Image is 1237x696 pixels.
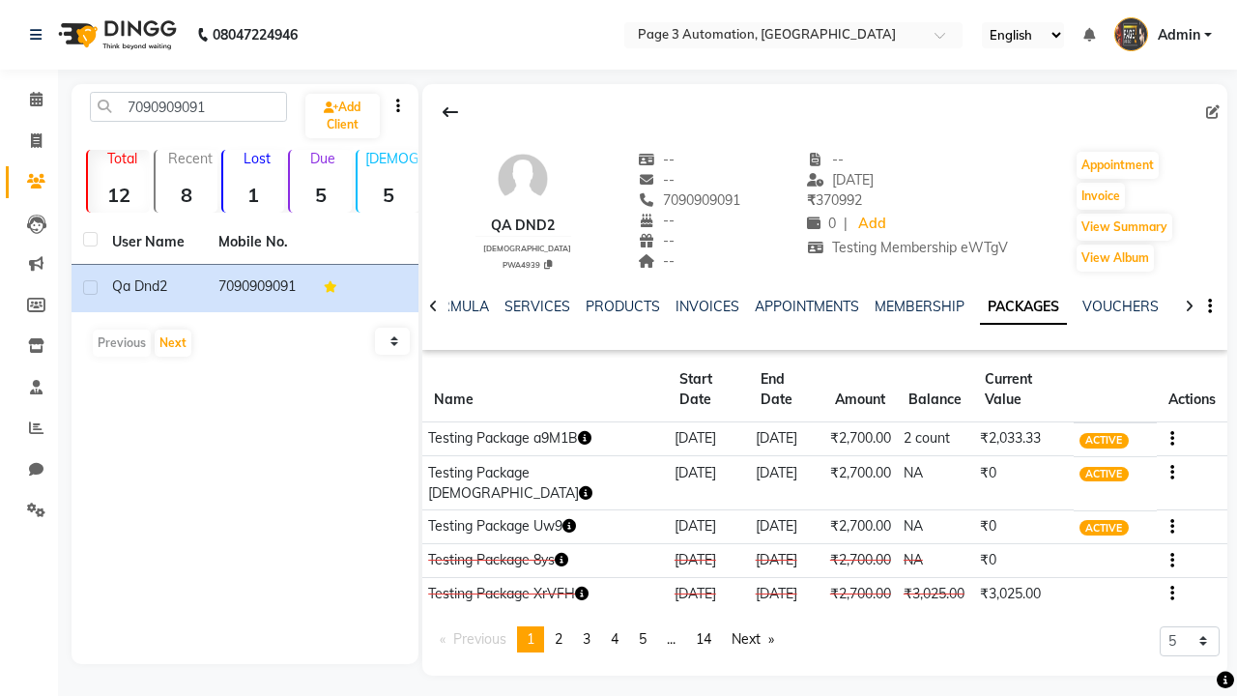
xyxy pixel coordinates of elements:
a: PRODUCTS [586,298,660,315]
span: ACTIVE [1079,467,1129,482]
td: [DATE] [668,577,749,611]
td: [DATE] [668,422,749,456]
strong: 5 [358,183,419,207]
td: [DATE] [749,422,823,456]
p: Lost [231,150,285,167]
span: -- [807,151,844,168]
td: ₹3,025.00 [973,577,1073,611]
p: Due [294,150,352,167]
td: [DATE] [749,543,823,577]
span: | [844,214,848,234]
td: NA [897,456,973,510]
th: Actions [1157,358,1227,422]
td: 7090909091 [207,265,313,312]
a: APPOINTMENTS [755,298,859,315]
span: 3 [583,630,590,648]
td: ₹2,700.00 [823,422,897,456]
strong: 5 [290,183,352,207]
span: ... [667,630,676,648]
td: ₹2,700.00 [823,510,897,544]
a: PACKAGES [980,290,1067,325]
td: ₹0 [973,543,1073,577]
td: [DATE] [749,577,823,611]
th: Mobile No. [207,220,313,265]
div: PWA4939 [483,257,571,271]
td: ₹2,700.00 [823,543,897,577]
strong: 8 [156,183,217,207]
span: 1 [527,630,534,648]
span: 14 [696,630,711,648]
a: MEMBERSHIP [875,298,964,315]
nav: Pagination [430,626,785,652]
th: Start Date [668,358,749,422]
td: ₹2,700.00 [823,456,897,510]
span: Admin [1158,25,1200,45]
img: avatar [494,150,552,208]
span: 4 [611,630,618,648]
a: INVOICES [676,298,739,315]
a: Add [855,211,889,238]
td: ₹0 [973,510,1073,544]
img: Admin [1114,17,1148,51]
td: ₹3,025.00 [897,577,973,611]
span: CONSUMED [1079,588,1151,603]
span: ₹ [807,191,816,209]
input: Search by Name/Mobile/Email/Code [90,92,287,122]
div: Qa Dnd2 [475,216,571,236]
th: Balance [897,358,973,422]
td: Testing Package Uw9 [422,510,669,544]
a: FORMULA [422,298,489,315]
th: Name [422,358,669,422]
span: ACTIVE [1079,520,1129,536]
span: Qa Dnd2 [112,277,167,295]
span: [DATE] [807,171,874,188]
span: 7090909091 [638,191,740,209]
span: -- [638,171,675,188]
span: [DEMOGRAPHIC_DATA] [483,244,571,253]
button: Appointment [1077,152,1159,179]
td: [DATE] [749,510,823,544]
span: Testing Membership eWTgV [807,239,1008,256]
td: Testing Package XrVFH [422,577,669,611]
span: 2 [555,630,562,648]
span: -- [638,151,675,168]
button: View Summary [1077,214,1172,241]
a: SERVICES [504,298,570,315]
button: Next [155,330,191,357]
a: Add Client [305,94,380,138]
td: [DATE] [668,510,749,544]
td: [DATE] [668,456,749,510]
span: Previous [453,630,506,648]
span: CONSUMED [1079,554,1151,569]
button: View Album [1077,245,1154,272]
span: 5 [639,630,647,648]
a: Next [722,626,784,652]
th: Amount [823,358,897,422]
strong: 1 [223,183,285,207]
a: VOUCHERS [1082,298,1159,315]
span: 370992 [807,191,862,209]
th: Current Value [973,358,1073,422]
td: NA [897,543,973,577]
b: 08047224946 [213,8,298,62]
strong: 12 [88,183,150,207]
span: -- [638,232,675,249]
img: logo [49,8,182,62]
span: -- [638,212,675,229]
p: [DEMOGRAPHIC_DATA] [365,150,419,167]
span: ACTIVE [1079,433,1129,449]
td: [DATE] [749,456,823,510]
th: User Name [101,220,207,265]
span: 0 [807,215,836,232]
td: Testing Package a9M1B [422,422,669,456]
td: 2 count [897,422,973,456]
span: -- [638,252,675,270]
p: Total [96,150,150,167]
th: End Date [749,358,823,422]
div: Back to Client [430,94,471,130]
td: ₹0 [973,456,1073,510]
td: [DATE] [668,543,749,577]
p: Recent [163,150,217,167]
button: Invoice [1077,183,1125,210]
td: NA [897,510,973,544]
